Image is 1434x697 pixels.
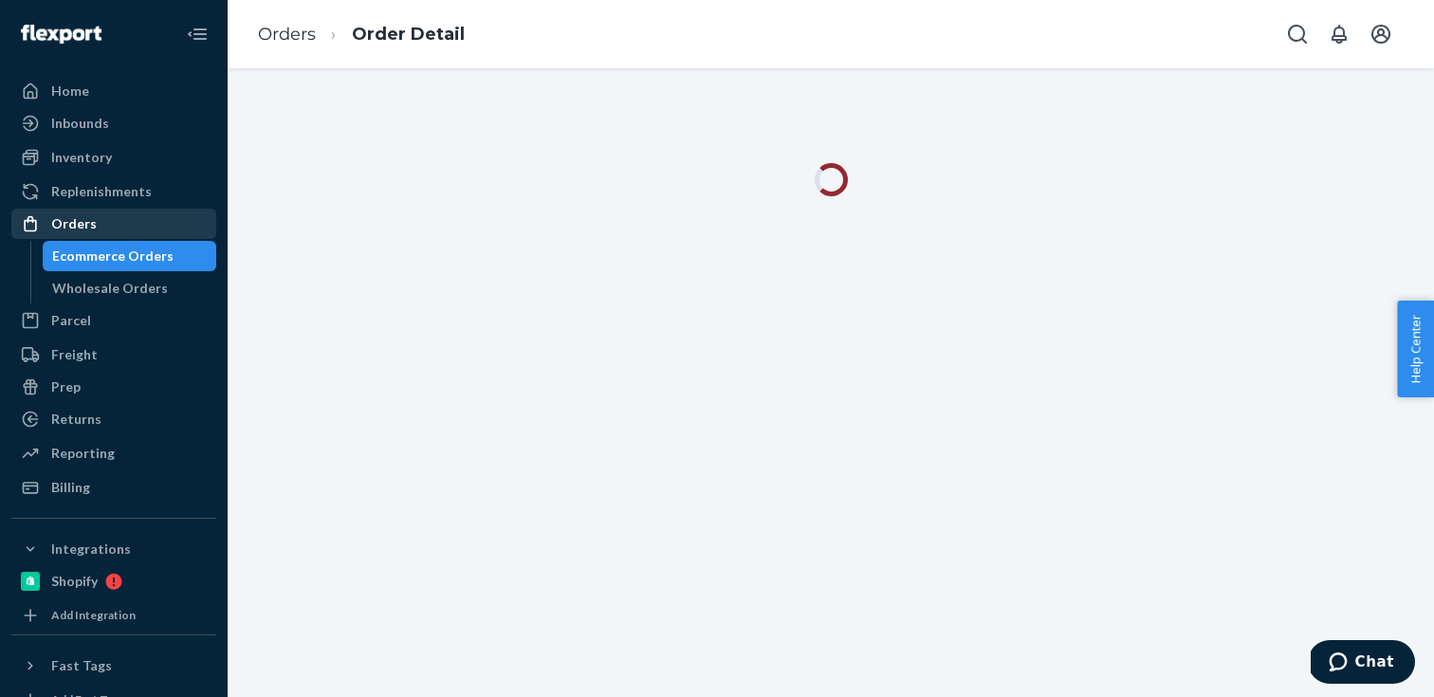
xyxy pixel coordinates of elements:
[51,540,131,559] div: Integrations
[11,472,216,503] a: Billing
[52,279,168,298] div: Wholesale Orders
[1320,15,1358,53] button: Open notifications
[43,241,217,271] a: Ecommerce Orders
[1397,301,1434,397] button: Help Center
[11,339,216,370] a: Freight
[51,345,98,364] div: Freight
[51,148,112,167] div: Inventory
[258,24,316,45] a: Orders
[21,25,101,44] img: Flexport logo
[11,142,216,173] a: Inventory
[51,214,97,233] div: Orders
[11,76,216,106] a: Home
[11,604,216,627] a: Add Integration
[11,372,216,402] a: Prep
[1362,15,1400,53] button: Open account menu
[11,566,216,596] a: Shopify
[11,438,216,468] a: Reporting
[52,247,174,266] div: Ecommerce Orders
[51,478,90,497] div: Billing
[11,651,216,681] button: Fast Tags
[11,108,216,138] a: Inbounds
[1311,640,1415,688] iframe: Opens a widget where you can chat to one of our agents
[51,572,98,591] div: Shopify
[11,534,216,564] button: Integrations
[51,607,136,623] div: Add Integration
[243,7,480,63] ol: breadcrumbs
[51,82,89,101] div: Home
[11,176,216,207] a: Replenishments
[178,15,216,53] button: Close Navigation
[51,182,152,201] div: Replenishments
[51,311,91,330] div: Parcel
[352,24,465,45] a: Order Detail
[51,410,101,429] div: Returns
[43,273,217,303] a: Wholesale Orders
[51,656,112,675] div: Fast Tags
[51,444,115,463] div: Reporting
[51,114,109,133] div: Inbounds
[11,209,216,239] a: Orders
[1278,15,1316,53] button: Open Search Box
[11,404,216,434] a: Returns
[11,305,216,336] a: Parcel
[51,377,81,396] div: Prep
